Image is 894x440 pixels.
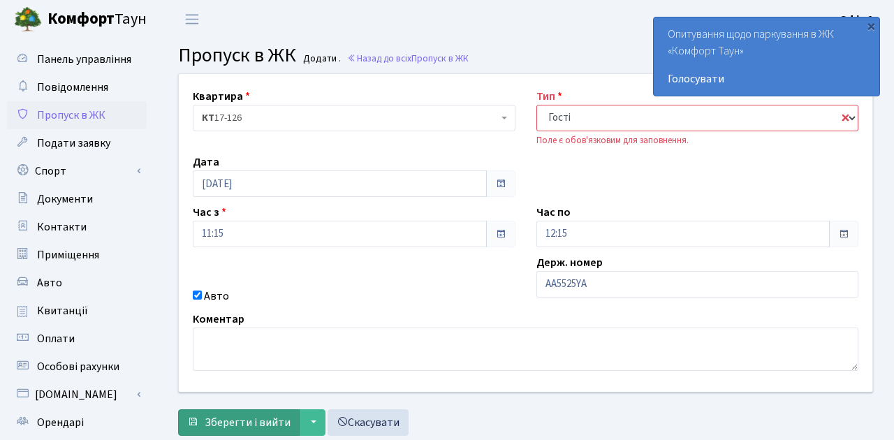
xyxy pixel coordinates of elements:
a: Повідомлення [7,73,147,101]
a: Документи [7,185,147,213]
span: Таун [47,8,147,31]
label: Тип [536,88,562,105]
a: Офіс 1. [840,11,877,28]
span: Контакти [37,219,87,235]
button: Переключити навігацію [175,8,210,31]
span: <b>КТ</b>&nbsp;&nbsp;&nbsp;&nbsp;17-126 [193,105,515,131]
a: Контакти [7,213,147,241]
b: Комфорт [47,8,115,30]
span: Панель управління [37,52,131,67]
a: Квитанції [7,297,147,325]
span: <b>КТ</b>&nbsp;&nbsp;&nbsp;&nbsp;17-126 [202,111,498,125]
span: Оплати [37,331,75,346]
a: Оплати [7,325,147,353]
a: Особові рахунки [7,353,147,381]
a: Спорт [7,157,147,185]
label: Час по [536,204,571,221]
a: Скасувати [328,409,409,436]
a: Авто [7,269,147,297]
span: Пропуск в ЖК [178,41,296,69]
a: Пропуск в ЖК [7,101,147,129]
a: Панель управління [7,45,147,73]
img: logo.png [14,6,42,34]
span: Документи [37,191,93,207]
a: Назад до всіхПропуск в ЖК [347,52,469,65]
span: Зберегти і вийти [205,415,291,430]
span: Орендарі [37,415,84,430]
label: Час з [193,204,226,221]
span: Пропуск в ЖК [37,108,105,123]
span: Пропуск в ЖК [411,52,469,65]
span: Авто [37,275,62,291]
a: Голосувати [668,71,865,87]
a: Орендарі [7,409,147,437]
label: Дата [193,154,219,170]
label: Держ. номер [536,254,603,271]
a: [DOMAIN_NAME] [7,381,147,409]
span: Особові рахунки [37,359,119,374]
div: Поле є обов'язковим для заповнення. [536,134,859,147]
a: Подати заявку [7,129,147,157]
span: Повідомлення [37,80,108,95]
label: Квартира [193,88,250,105]
a: Приміщення [7,241,147,269]
span: Приміщення [37,247,99,263]
label: Авто [204,288,229,305]
label: Коментар [193,311,244,328]
div: × [864,19,878,33]
b: КТ [202,111,214,125]
b: Офіс 1. [840,12,877,27]
button: Зберегти і вийти [178,409,300,436]
span: Квитанції [37,303,88,318]
span: Подати заявку [37,135,110,151]
div: Опитування щодо паркування в ЖК «Комфорт Таун» [654,17,879,96]
small: Додати . [300,53,341,65]
input: AA0001AA [536,271,859,298]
